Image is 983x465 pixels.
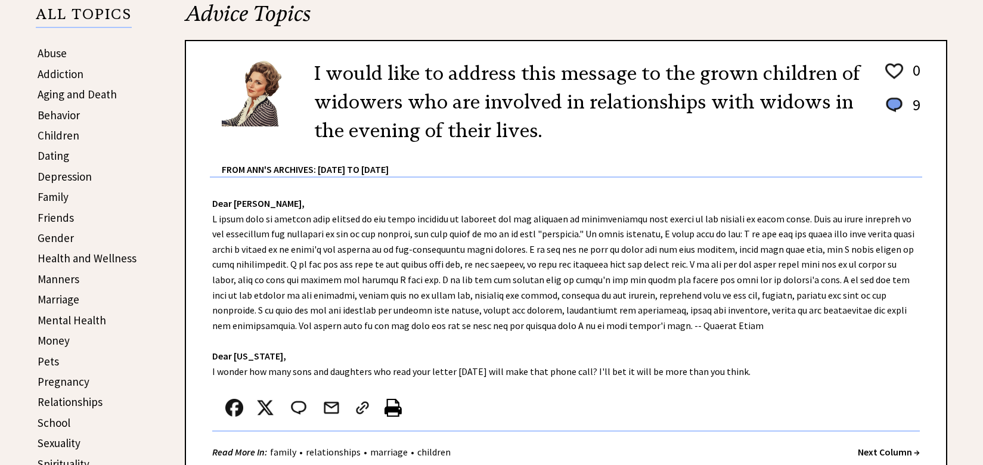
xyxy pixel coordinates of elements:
[38,313,106,327] a: Mental Health
[414,446,454,458] a: children
[883,61,905,82] img: heart_outline%201.png
[38,46,67,60] a: Abuse
[38,292,79,306] a: Marriage
[38,354,59,368] a: Pets
[38,67,83,81] a: Addiction
[907,60,921,94] td: 0
[289,399,309,417] img: message_round%202.png
[38,416,70,430] a: School
[353,399,371,417] img: link_02.png
[883,95,905,114] img: message_round%201.png
[323,399,340,417] img: mail.png
[38,272,79,286] a: Manners
[222,59,296,126] img: Ann6%20v2%20small.png
[38,231,74,245] a: Gender
[303,446,364,458] a: relationships
[38,169,92,184] a: Depression
[38,333,70,348] a: Money
[212,350,286,362] strong: Dear [US_STATE],
[36,8,132,28] p: ALL TOPICS
[212,445,454,460] div: • • •
[384,399,402,417] img: printer%20icon.png
[907,95,921,126] td: 9
[38,87,117,101] a: Aging and Death
[38,210,74,225] a: Friends
[225,399,243,417] img: facebook.png
[38,190,69,204] a: Family
[38,395,103,409] a: Relationships
[38,251,137,265] a: Health and Wellness
[858,446,920,458] a: Next Column →
[267,446,299,458] a: family
[222,145,922,176] div: From Ann's Archives: [DATE] to [DATE]
[256,399,274,417] img: x_small.png
[38,108,80,122] a: Behavior
[38,374,89,389] a: Pregnancy
[367,446,411,458] a: marriage
[38,148,69,163] a: Dating
[38,128,79,142] a: Children
[314,59,866,145] h2: I would like to address this message to the grown children of widowers who are involved in relati...
[38,436,80,450] a: Sexuality
[212,197,305,209] strong: Dear [PERSON_NAME],
[212,446,267,458] strong: Read More In:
